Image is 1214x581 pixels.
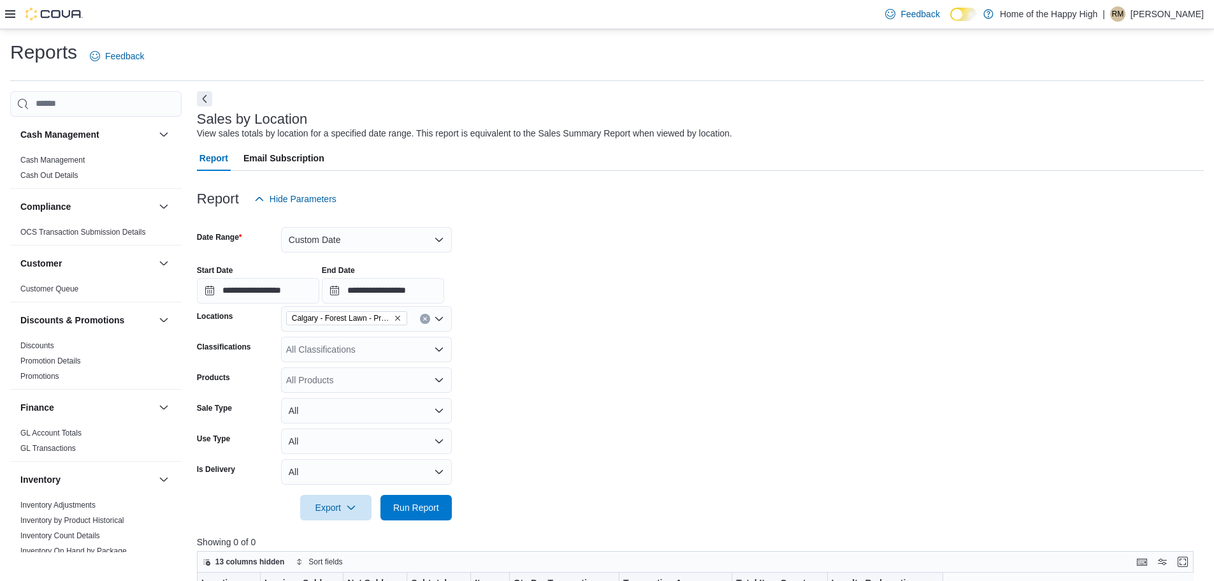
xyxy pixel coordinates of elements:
[249,186,342,212] button: Hide Parameters
[10,40,77,65] h1: Reports
[20,372,59,381] a: Promotions
[10,224,182,245] div: Compliance
[434,344,444,355] button: Open list of options
[197,265,233,276] label: Start Date
[322,265,355,276] label: End Date
[434,375,444,385] button: Open list of options
[20,371,59,381] span: Promotions
[197,434,230,444] label: Use Type
[1155,554,1170,570] button: Display options
[1102,6,1105,22] p: |
[20,128,154,141] button: Cash Management
[197,127,732,140] div: View sales totals by location for a specified date range. This report is equivalent to the Sales ...
[281,227,452,253] button: Custom Date
[393,501,439,514] span: Run Report
[25,8,83,20] img: Cova
[270,193,336,205] span: Hide Parameters
[105,50,144,63] span: Feedback
[1000,6,1097,22] p: Home of the Happy High
[197,311,233,321] label: Locations
[20,227,146,237] span: OCS Transaction Submission Details
[20,473,61,486] h3: Inventory
[20,547,127,555] a: Inventory On Hand by Package
[197,191,239,207] h3: Report
[20,356,81,366] span: Promotion Details
[20,444,76,453] a: GL Transactions
[215,557,285,567] span: 13 columns hidden
[156,313,171,328] button: Discounts & Promotions
[20,546,127,556] span: Inventory On Hand by Package
[10,425,182,461] div: Finance
[20,429,82,438] a: GL Account Totals
[20,401,54,414] h3: Finance
[197,112,308,127] h3: Sales by Location
[20,500,96,510] span: Inventory Adjustments
[1131,6,1204,22] p: [PERSON_NAME]
[20,516,124,525] a: Inventory by Product Historical
[394,314,401,322] button: Remove Calgary - Forest Lawn - Prairie Records from selection in this group
[20,531,100,541] span: Inventory Count Details
[950,8,977,21] input: Dark Mode
[20,341,54,350] a: Discounts
[197,91,212,107] button: Next
[243,145,324,171] span: Email Subscription
[20,155,85,165] span: Cash Management
[198,554,290,570] button: 13 columns hidden
[1110,6,1125,22] div: Rebecca MacNeill
[156,199,171,214] button: Compliance
[281,398,452,423] button: All
[308,557,342,567] span: Sort fields
[20,128,99,141] h3: Cash Management
[20,284,78,293] a: Customer Queue
[156,400,171,415] button: Finance
[20,200,71,213] h3: Compliance
[322,278,444,304] input: Press the down key to open a popover containing a calendar.
[156,472,171,487] button: Inventory
[20,443,76,453] span: GL Transactions
[380,495,452,520] button: Run Report
[20,314,124,327] h3: Discounts & Promotions
[20,341,54,351] span: Discounts
[20,428,82,438] span: GL Account Totals
[20,170,78,180] span: Cash Out Details
[20,284,78,294] span: Customer Queue
[1112,6,1124,22] span: RM
[20,257,62,270] h3: Customer
[10,152,182,188] div: Cash Management
[292,312,391,325] span: Calgary - Forest Lawn - Prairie Records
[197,403,232,413] label: Sale Type
[197,232,242,242] label: Date Range
[20,515,124,526] span: Inventory by Product Historical
[197,464,235,474] label: Is Delivery
[281,459,452,485] button: All
[1134,554,1150,570] button: Keyboard shortcuts
[20,257,154,270] button: Customer
[10,281,182,302] div: Customer
[199,145,228,171] span: Report
[286,311,407,325] span: Calgary - Forest Lawn - Prairie Records
[20,314,154,327] button: Discounts & Promotions
[434,314,444,324] button: Open list of options
[197,536,1204,548] p: Showing 0 of 0
[197,372,230,383] label: Products
[20,200,154,213] button: Compliance
[156,256,171,271] button: Customer
[20,501,96,510] a: Inventory Adjustments
[20,531,100,540] a: Inventory Count Details
[85,43,149,69] a: Feedback
[420,314,430,324] button: Clear input
[20,473,154,486] button: Inventory
[281,429,452,454] button: All
[1175,554,1190,570] button: Enter fullscreen
[880,1,944,27] a: Feedback
[197,278,319,304] input: Press the down key to open a popover containing a calendar.
[156,127,171,142] button: Cash Management
[20,171,78,180] a: Cash Out Details
[10,338,182,389] div: Discounts & Promotions
[300,495,372,520] button: Export
[20,357,81,365] a: Promotion Details
[900,8,939,20] span: Feedback
[20,401,154,414] button: Finance
[20,228,146,237] a: OCS Transaction Submission Details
